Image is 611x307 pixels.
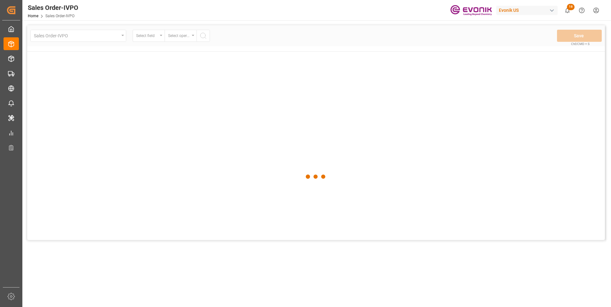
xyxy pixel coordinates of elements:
[496,6,558,15] div: Evonik US
[575,3,589,18] button: Help Center
[567,4,575,10] span: 18
[450,5,492,16] img: Evonik-brand-mark-Deep-Purple-RGB.jpeg_1700498283.jpeg
[560,3,575,18] button: show 18 new notifications
[28,3,78,12] div: Sales Order-IVPO
[496,4,560,16] button: Evonik US
[28,14,38,18] a: Home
